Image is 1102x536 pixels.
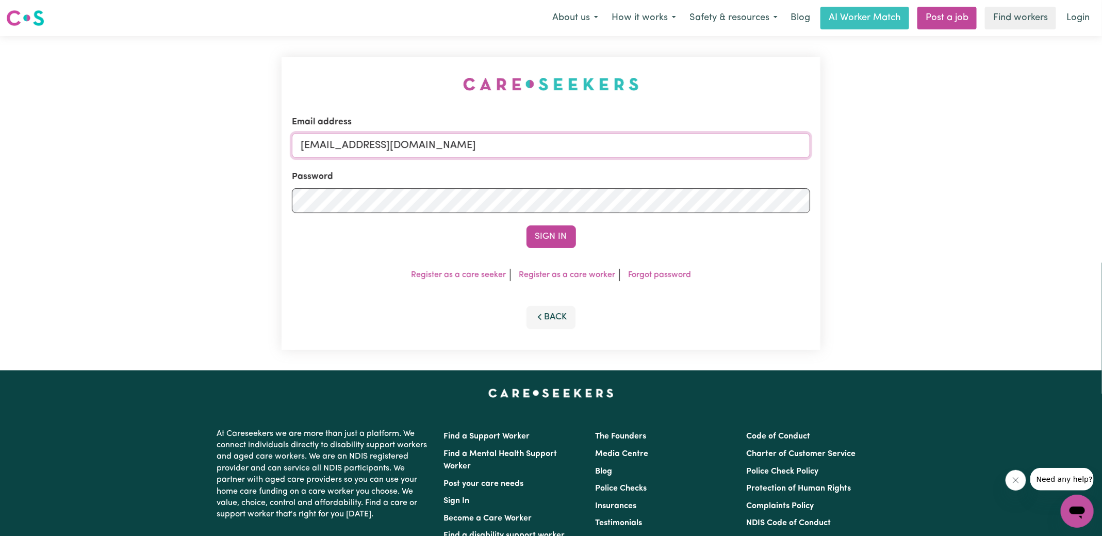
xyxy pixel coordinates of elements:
a: Testimonials [595,519,642,527]
a: The Founders [595,432,646,441]
label: Email address [292,116,352,129]
a: Code of Conduct [746,432,810,441]
a: Login [1060,7,1096,29]
button: Back [527,306,576,329]
a: Blog [595,467,612,476]
a: Find a Mental Health Support Worker [444,450,557,470]
a: Sign In [444,497,470,505]
button: Safety & resources [683,7,784,29]
button: How it works [605,7,683,29]
a: Forgot password [628,271,691,279]
a: Become a Care Worker [444,514,532,523]
button: About us [546,7,605,29]
a: Find workers [985,7,1056,29]
a: AI Worker Match [820,7,909,29]
button: Sign In [527,225,576,248]
a: Post your care needs [444,480,524,488]
a: Find a Support Worker [444,432,530,441]
a: Charter of Customer Service [746,450,856,458]
a: Post a job [917,7,977,29]
a: Register as a care seeker [411,271,506,279]
iframe: Close message [1006,470,1026,491]
input: Email address [292,133,810,158]
a: Complaints Policy [746,502,814,510]
a: Register as a care worker [519,271,615,279]
a: Blog [784,7,816,29]
a: Police Checks [595,484,647,493]
a: NDIS Code of Conduct [746,519,831,527]
iframe: Message from company [1030,468,1094,491]
a: Insurances [595,502,636,510]
label: Password [292,170,333,184]
a: Police Check Policy [746,467,818,476]
img: Careseekers logo [6,9,44,27]
a: Careseekers home page [488,389,614,397]
p: At Careseekers we are more than just a platform. We connect individuals directly to disability su... [217,424,432,525]
a: Media Centre [595,450,648,458]
a: Careseekers logo [6,6,44,30]
iframe: Button to launch messaging window [1061,495,1094,528]
a: Protection of Human Rights [746,484,851,493]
